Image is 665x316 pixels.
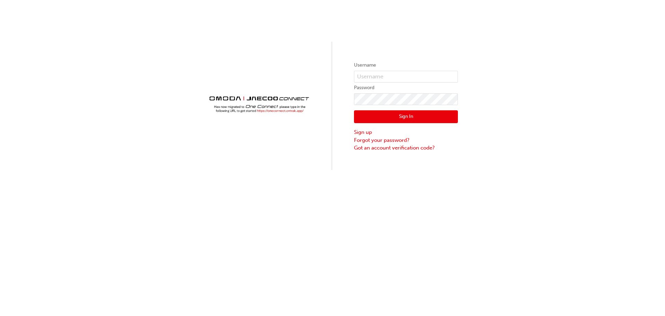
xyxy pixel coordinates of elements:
label: Password [354,84,458,92]
label: Username [354,61,458,69]
input: Username [354,71,458,83]
a: Sign up [354,128,458,136]
button: Sign In [354,110,458,123]
img: Trak [207,86,311,115]
a: Got an account verification code? [354,144,458,152]
a: Forgot your password? [354,136,458,144]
